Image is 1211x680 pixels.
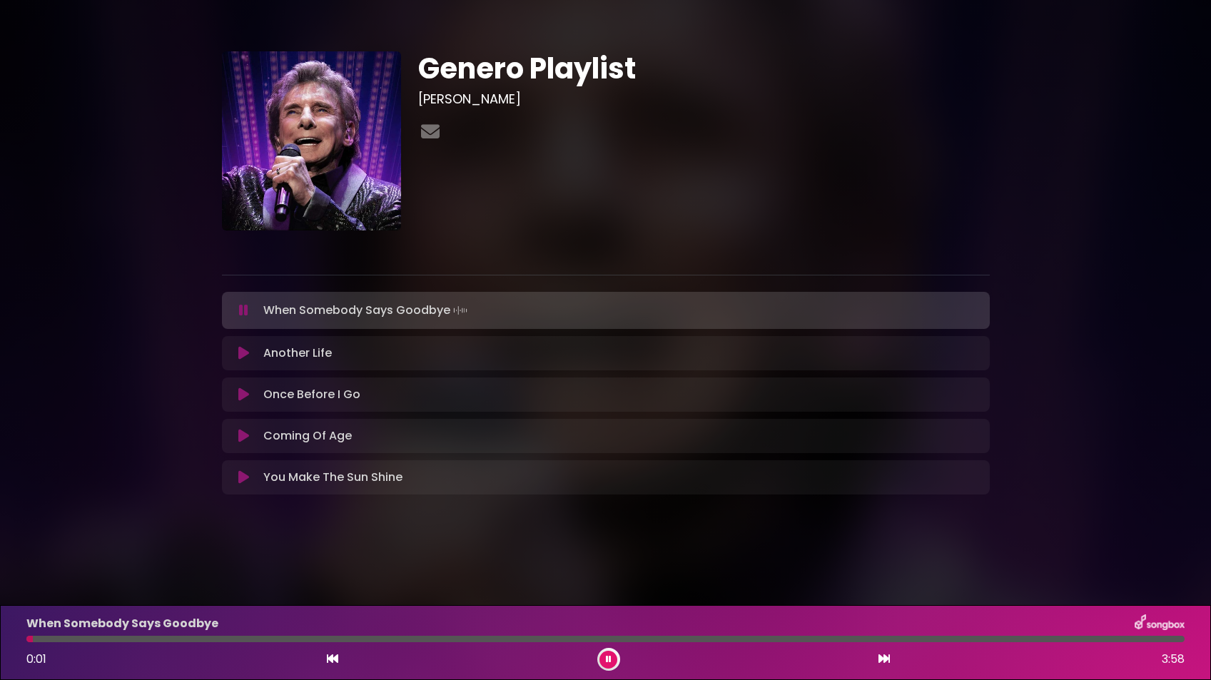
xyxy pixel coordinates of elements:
[263,386,360,403] p: Once Before I Go
[263,345,332,362] p: Another Life
[263,300,470,320] p: When Somebody Says Goodbye
[263,469,402,486] p: You Make The Sun Shine
[418,51,990,86] h1: Genero Playlist
[418,91,990,107] h3: [PERSON_NAME]
[450,300,470,320] img: waveform4.gif
[222,51,401,230] img: 6qwFYesTPurQnItdpMxg
[263,427,352,445] p: Coming Of Age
